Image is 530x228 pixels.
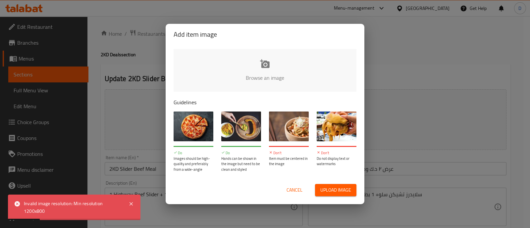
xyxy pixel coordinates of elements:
[284,184,305,196] button: Cancel
[317,112,356,141] img: guide-img-4@3x.jpg
[174,150,213,156] p: Do
[317,156,356,167] p: Do not display text or watermarks
[269,156,309,167] p: Item must be centered in the image
[174,29,356,40] h2: Add item image
[221,156,261,172] p: Hands can be shown in the image but need to be clean and styled
[221,112,261,141] img: guide-img-2@3x.jpg
[24,200,122,215] div: Invalid image resolution: Min resolution 1200x800
[221,150,261,156] p: Do
[174,156,213,172] p: Images should be high-quality and preferably from a wide-angle
[269,150,309,156] p: Don't
[287,186,302,194] span: Cancel
[317,150,356,156] p: Don't
[269,112,309,141] img: guide-img-3@3x.jpg
[174,98,356,106] p: Guidelines
[174,112,213,141] img: guide-img-1@3x.jpg
[320,186,351,194] span: Upload image
[315,184,356,196] button: Upload image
